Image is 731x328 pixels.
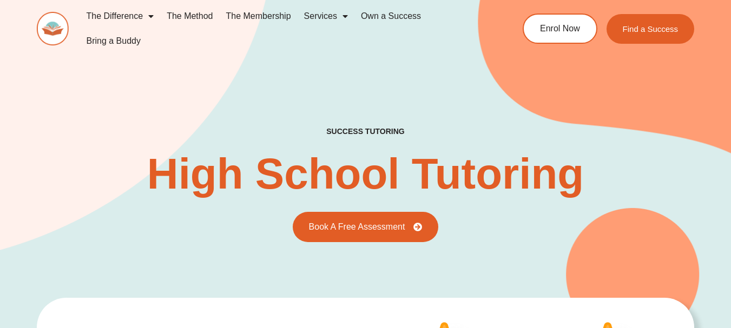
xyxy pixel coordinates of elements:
a: The Difference [80,4,160,29]
a: Find a Success [607,14,695,44]
span: Find a Success [623,25,679,33]
a: Enrol Now [523,14,597,44]
nav: Menu [80,4,485,53]
a: Services [298,4,354,29]
h4: success tutoring [326,127,404,136]
a: Book A Free Assessment [293,212,439,242]
a: The Method [160,4,219,29]
a: Bring a Buddy [80,29,147,53]
span: Enrol Now [540,24,580,33]
span: Book A Free Assessment [309,223,405,231]
a: Own a Success [354,4,427,29]
a: The Membership [220,4,298,29]
h2: High School Tutoring [147,152,584,196]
